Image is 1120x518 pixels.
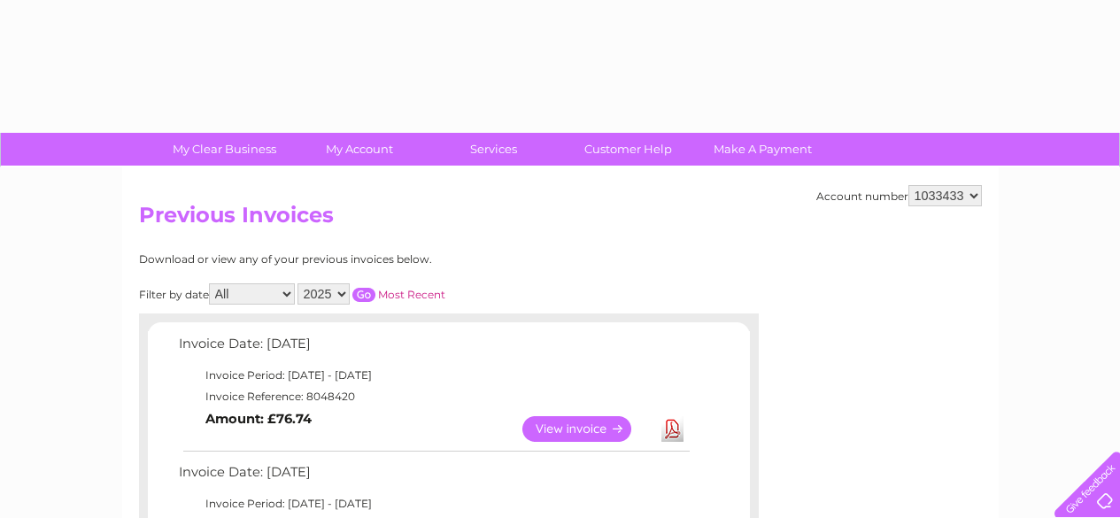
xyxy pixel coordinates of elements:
[555,133,701,166] a: Customer Help
[661,416,684,442] a: Download
[139,203,982,236] h2: Previous Invoices
[174,365,692,386] td: Invoice Period: [DATE] - [DATE]
[139,283,604,305] div: Filter by date
[522,416,653,442] a: View
[174,332,692,365] td: Invoice Date: [DATE]
[174,493,692,514] td: Invoice Period: [DATE] - [DATE]
[139,253,604,266] div: Download or view any of your previous invoices below.
[174,386,692,407] td: Invoice Reference: 8048420
[205,411,312,427] b: Amount: £76.74
[816,185,982,206] div: Account number
[174,460,692,493] td: Invoice Date: [DATE]
[286,133,432,166] a: My Account
[151,133,297,166] a: My Clear Business
[421,133,567,166] a: Services
[690,133,836,166] a: Make A Payment
[378,288,445,301] a: Most Recent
